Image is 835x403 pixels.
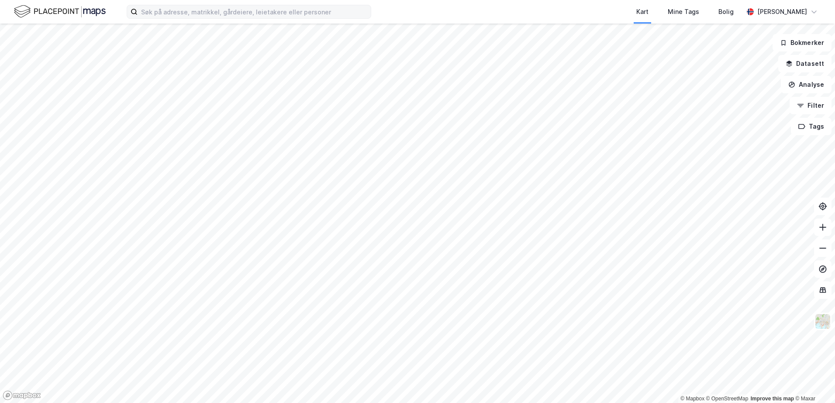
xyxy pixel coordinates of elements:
input: Søk på adresse, matrikkel, gårdeiere, leietakere eller personer [138,5,371,18]
a: OpenStreetMap [706,396,749,402]
button: Filter [790,97,832,114]
button: Bokmerker [773,34,832,51]
iframe: Chat Widget [791,361,835,403]
div: [PERSON_NAME] [757,7,807,17]
img: logo.f888ab2527a4732fd821a326f86c7f29.svg [14,4,106,19]
button: Analyse [781,76,832,93]
a: Improve this map [751,396,794,402]
a: Mapbox [680,396,704,402]
img: Z [814,313,831,330]
div: Kart [636,7,649,17]
button: Tags [791,118,832,135]
div: Kontrollprogram for chat [791,361,835,403]
button: Datasett [778,55,832,72]
a: Mapbox homepage [3,390,41,400]
div: Mine Tags [668,7,699,17]
div: Bolig [718,7,734,17]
